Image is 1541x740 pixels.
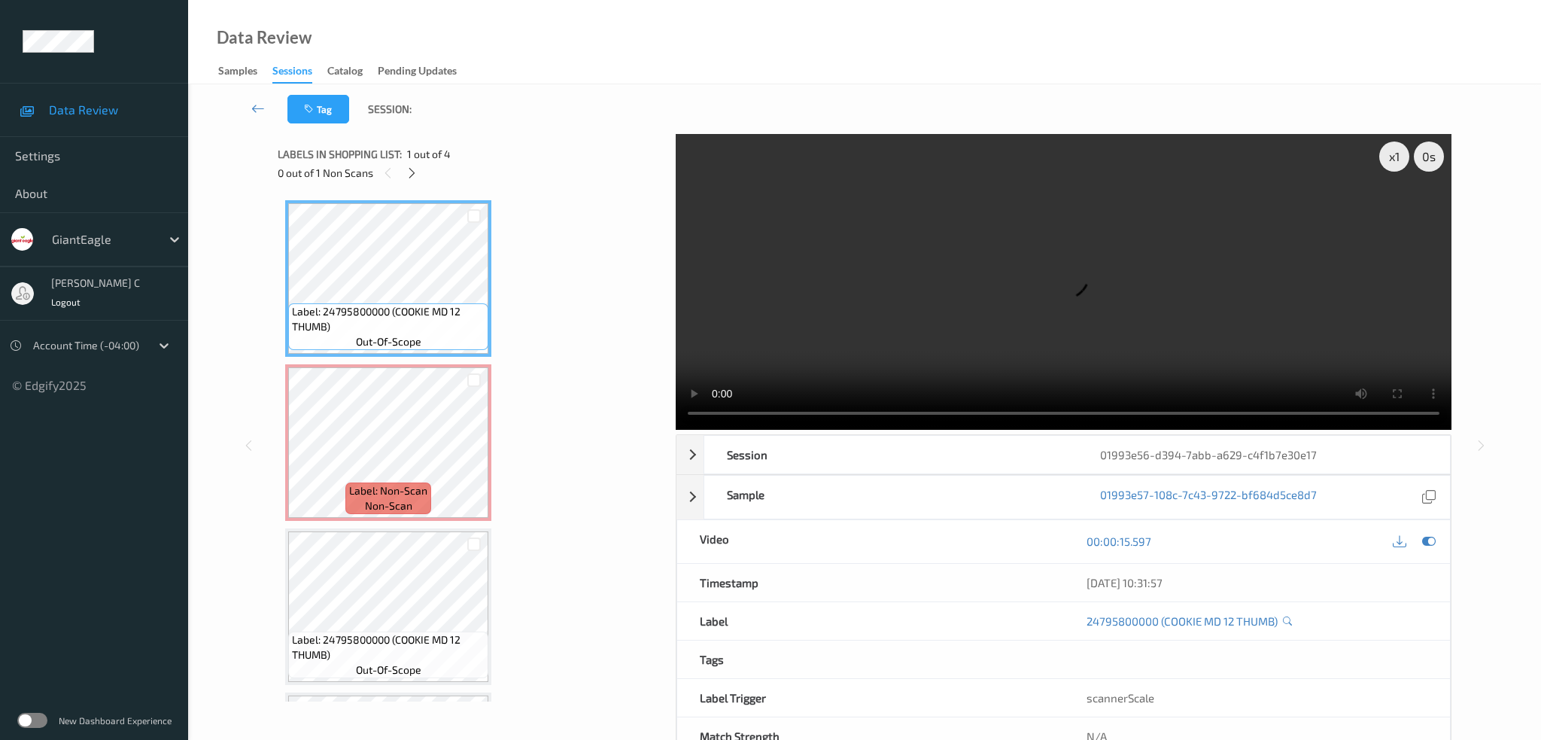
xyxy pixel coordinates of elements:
div: Video [677,520,1063,563]
a: Catalog [327,61,378,82]
span: Labels in shopping list: [278,147,402,162]
div: Sample [704,476,1077,519]
a: 24795800000 (COOKIE MD 12 THUMB) [1087,614,1278,629]
div: Sessions [272,63,312,84]
div: 0 s [1414,142,1444,172]
a: Samples [218,61,272,82]
div: Session01993e56-d394-7abb-a629-c4f1b7e30e17 [676,435,1451,474]
span: 1 out of 4 [407,147,451,162]
div: Label Trigger [677,679,1063,717]
div: Sample01993e57-108c-7c43-9722-bf684d5ce8d7 [676,475,1451,519]
span: out-of-scope [356,334,421,349]
div: x 1 [1379,142,1409,172]
div: Label [677,602,1063,640]
div: Timestamp [677,564,1063,601]
div: scannerScale [1064,679,1450,717]
span: non-scan [365,498,412,513]
div: 01993e56-d394-7abb-a629-c4f1b7e30e17 [1077,436,1450,474]
div: Session [704,436,1077,474]
div: Tags [677,641,1063,678]
span: Label: 24795800000 (COOKIE MD 12 THUMB) [292,632,485,662]
a: Sessions [272,61,327,84]
span: Label: Non-Scan [349,483,427,498]
div: Catalog [327,63,363,82]
div: Pending Updates [378,63,457,82]
button: Tag [287,95,349,123]
div: Samples [218,63,257,82]
span: out-of-scope [356,662,421,678]
span: Label: 24795800000 (COOKIE MD 12 THUMB) [292,304,485,334]
div: 0 out of 1 Non Scans [278,163,665,182]
div: Data Review [217,30,312,45]
a: Pending Updates [378,61,472,82]
a: 01993e57-108c-7c43-9722-bf684d5ce8d7 [1100,487,1317,507]
a: 00:00:15.597 [1087,534,1151,549]
span: Session: [368,102,412,117]
div: [DATE] 10:31:57 [1087,575,1427,590]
